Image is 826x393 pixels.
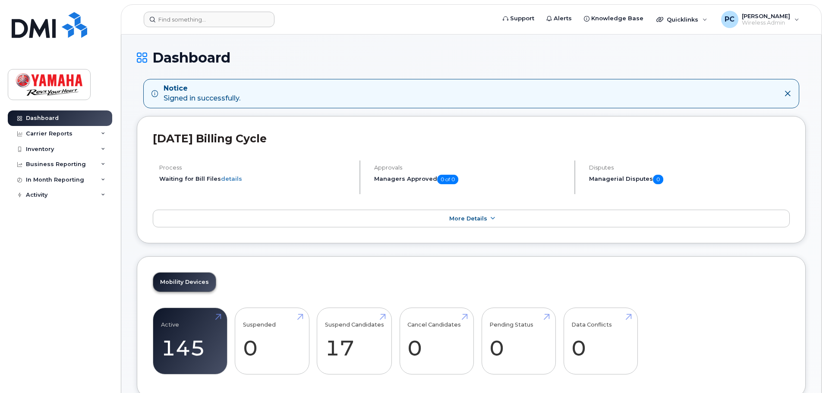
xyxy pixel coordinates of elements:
[374,164,567,171] h4: Approvals
[153,132,790,145] h2: [DATE] Billing Cycle
[589,175,790,184] h5: Managerial Disputes
[589,164,790,171] h4: Disputes
[374,175,567,184] h5: Managers Approved
[325,313,384,370] a: Suspend Candidates 17
[161,313,219,370] a: Active 145
[164,84,240,104] div: Signed in successfully.
[407,313,466,370] a: Cancel Candidates 0
[243,313,301,370] a: Suspended 0
[159,175,352,183] li: Waiting for Bill Files
[221,175,242,182] a: details
[164,84,240,94] strong: Notice
[137,50,806,65] h1: Dashboard
[653,175,663,184] span: 0
[159,164,352,171] h4: Process
[437,175,458,184] span: 0 of 0
[571,313,630,370] a: Data Conflicts 0
[489,313,548,370] a: Pending Status 0
[449,215,487,222] span: More Details
[153,273,216,292] a: Mobility Devices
